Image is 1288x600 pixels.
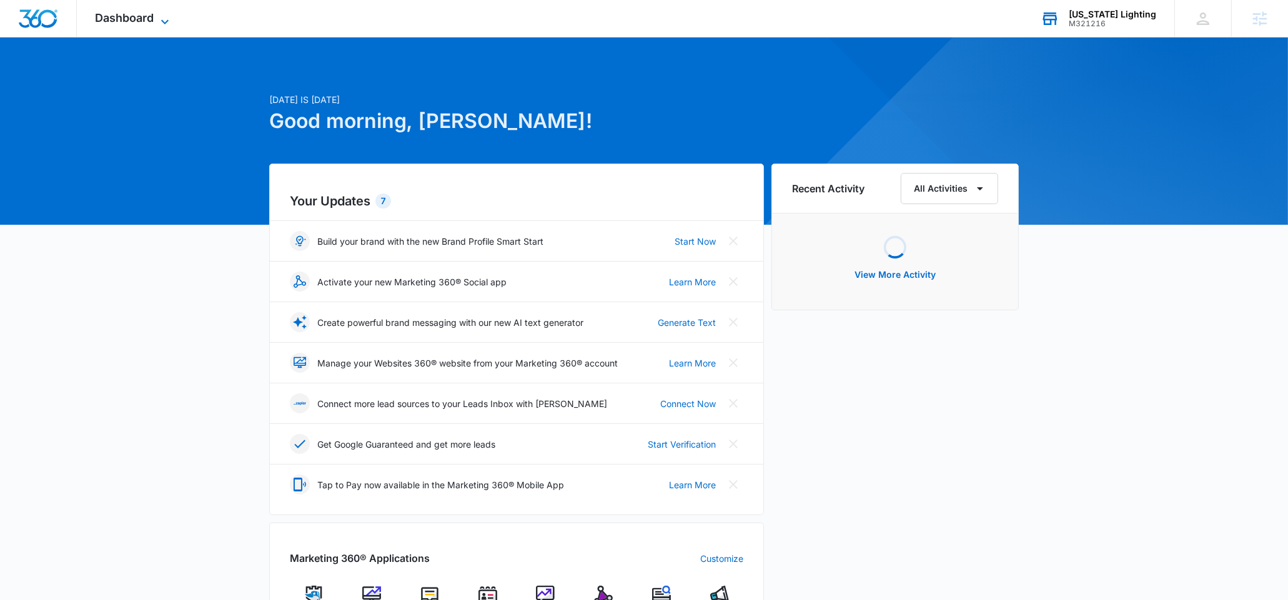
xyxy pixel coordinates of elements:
[675,235,716,248] a: Start Now
[842,260,948,290] button: View More Activity
[723,434,743,454] button: Close
[1069,9,1156,19] div: account name
[375,194,391,209] div: 7
[96,11,154,24] span: Dashboard
[723,353,743,373] button: Close
[1069,19,1156,28] div: account id
[669,275,716,288] a: Learn More
[723,393,743,413] button: Close
[648,438,716,451] a: Start Verification
[317,478,564,491] p: Tap to Pay now available in the Marketing 360® Mobile App
[723,312,743,332] button: Close
[901,173,998,204] button: All Activities
[658,316,716,329] a: Generate Text
[669,478,716,491] a: Learn More
[317,397,607,410] p: Connect more lead sources to your Leads Inbox with [PERSON_NAME]
[317,235,543,248] p: Build your brand with the new Brand Profile Smart Start
[700,552,743,565] a: Customize
[723,231,743,251] button: Close
[723,475,743,494] button: Close
[792,181,864,196] h6: Recent Activity
[723,272,743,292] button: Close
[669,357,716,370] a: Learn More
[317,316,583,329] p: Create powerful brand messaging with our new AI text generator
[290,192,743,210] h2: Your Updates
[317,438,495,451] p: Get Google Guaranteed and get more leads
[317,357,618,370] p: Manage your Websites 360® website from your Marketing 360® account
[290,551,430,566] h2: Marketing 360® Applications
[317,275,507,288] p: Activate your new Marketing 360® Social app
[269,106,764,136] h1: Good morning, [PERSON_NAME]!
[660,397,716,410] a: Connect Now
[269,93,764,106] p: [DATE] is [DATE]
